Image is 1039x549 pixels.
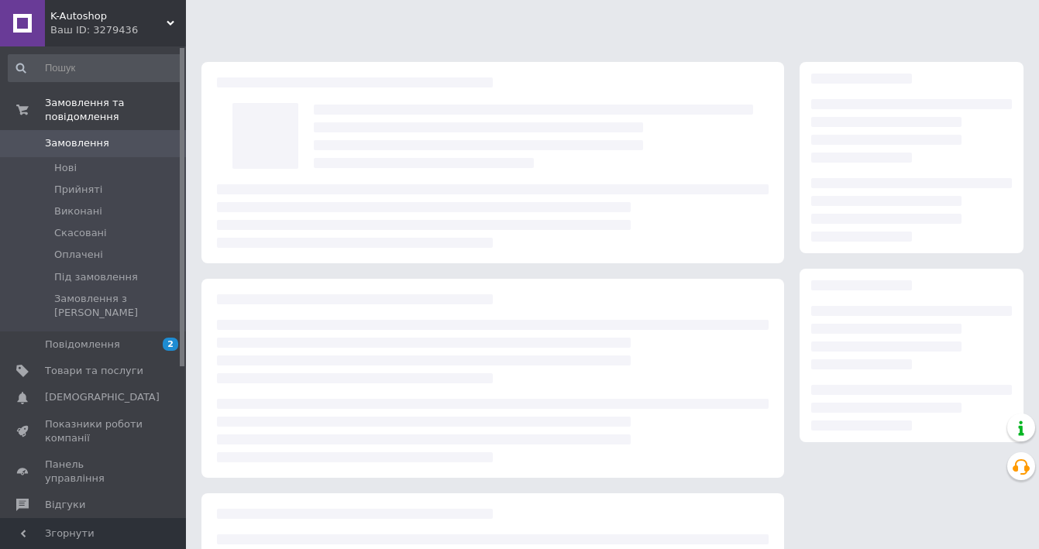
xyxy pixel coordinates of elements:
[54,248,103,262] span: Оплачені
[45,96,186,124] span: Замовлення та повідомлення
[54,292,181,320] span: Замовлення з [PERSON_NAME]
[45,136,109,150] span: Замовлення
[45,417,143,445] span: Показники роботи компанії
[45,458,143,486] span: Панель управління
[54,204,102,218] span: Виконані
[45,364,143,378] span: Товари та послуги
[54,183,102,197] span: Прийняті
[45,390,160,404] span: [DEMOGRAPHIC_DATA]
[54,270,138,284] span: Під замовлення
[50,23,186,37] div: Ваш ID: 3279436
[50,9,167,23] span: K-Autoshop
[54,161,77,175] span: Нові
[8,54,183,82] input: Пошук
[45,498,85,512] span: Відгуки
[45,338,120,352] span: Повідомлення
[163,338,178,351] span: 2
[54,226,107,240] span: Скасовані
